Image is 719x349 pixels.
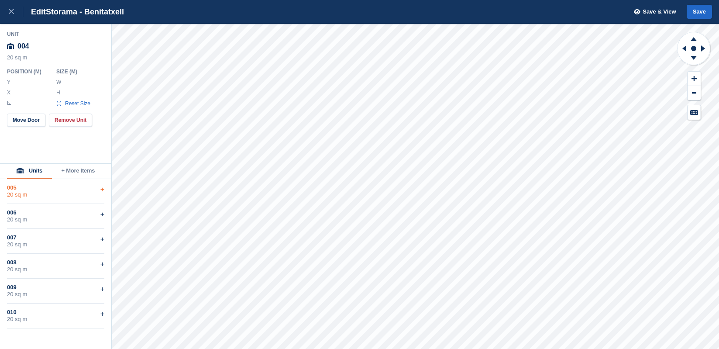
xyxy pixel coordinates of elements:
label: X [7,89,11,96]
div: 007 [7,234,104,241]
div: 20 sq m [7,216,104,223]
div: 20 sq m [7,291,104,298]
button: Zoom In [688,72,701,86]
div: 20 sq m [7,241,104,248]
div: + [100,309,104,319]
div: Unit [7,31,105,38]
div: 006 [7,209,104,216]
div: 20 sq m [7,316,104,323]
div: 010 [7,309,104,316]
div: + [100,234,104,245]
button: Remove Unit [49,114,92,127]
button: Move Door [7,114,45,127]
div: + [100,284,104,294]
div: + [100,209,104,220]
div: 00820 sq m+ [7,254,104,279]
span: Reset Size [65,100,91,107]
div: 005 [7,184,104,191]
img: angle-icn.0ed2eb85.svg [7,101,11,105]
label: Y [7,79,11,86]
div: 01020 sq m+ [7,304,104,328]
div: Size ( M ) [56,68,95,75]
div: 00620 sq m+ [7,204,104,229]
div: 00720 sq m+ [7,229,104,254]
div: + [100,259,104,270]
button: Save [687,5,712,19]
button: Units [7,164,52,179]
div: 008 [7,259,104,266]
div: 20 sq m [7,54,105,66]
div: 004 [7,38,105,54]
div: 00520 sq m+ [7,179,104,204]
div: Edit Storama - Benitatxell [23,7,124,17]
div: 009 [7,284,104,291]
button: + More Items [52,164,104,179]
div: Position ( M ) [7,68,49,75]
button: Keyboard Shortcuts [688,105,701,120]
label: W [56,79,61,86]
button: Zoom Out [688,86,701,100]
span: Save & View [643,7,676,16]
div: 20 sq m [7,191,104,198]
div: + [100,184,104,195]
label: H [56,89,61,96]
button: Save & View [629,5,676,19]
div: 00920 sq m+ [7,279,104,304]
div: 20 sq m [7,266,104,273]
